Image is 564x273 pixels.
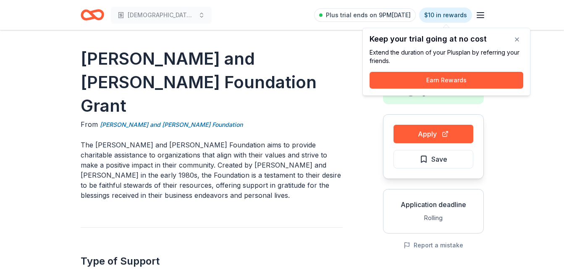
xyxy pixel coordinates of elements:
button: Earn Rewards [370,72,523,89]
button: [DEMOGRAPHIC_DATA] Repairs [111,7,212,24]
p: The [PERSON_NAME] and [PERSON_NAME] Foundation aims to provide charitable assistance to organizat... [81,140,343,200]
span: Plus trial ends on 9PM[DATE] [326,10,411,20]
h2: Type of Support [81,255,343,268]
a: [PERSON_NAME] and [PERSON_NAME] Foundation [100,120,243,130]
h1: [PERSON_NAME] and [PERSON_NAME] Foundation Grant [81,47,343,118]
div: From [81,119,343,130]
span: [DEMOGRAPHIC_DATA] Repairs [128,10,195,20]
button: Apply [393,125,473,143]
button: Report a mistake [404,240,463,250]
a: Plus trial ends on 9PM[DATE] [314,8,416,22]
span: Save [431,154,447,165]
div: Rolling [390,213,477,223]
div: Keep your trial going at no cost [370,35,523,43]
button: Save [393,150,473,168]
a: $10 in rewards [419,8,472,23]
div: Application deadline [390,199,477,210]
div: Extend the duration of your Plus plan by referring your friends. [370,48,523,65]
a: Home [81,5,104,25]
